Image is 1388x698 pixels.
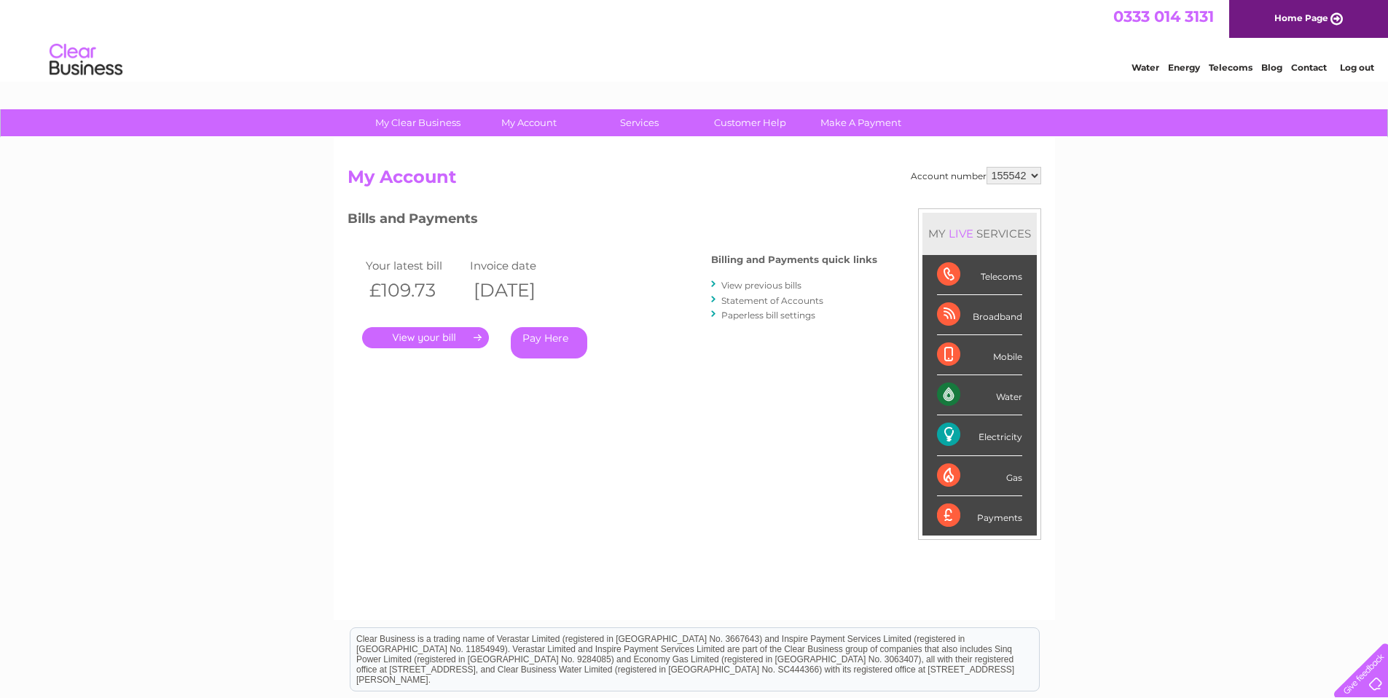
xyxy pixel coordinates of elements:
[690,109,810,136] a: Customer Help
[721,280,801,291] a: View previous bills
[466,275,571,305] th: [DATE]
[362,327,489,348] a: .
[1113,7,1214,26] a: 0333 014 3131
[348,208,877,234] h3: Bills and Payments
[49,38,123,82] img: logo.png
[362,275,467,305] th: £109.73
[358,109,478,136] a: My Clear Business
[468,109,589,136] a: My Account
[511,327,587,358] a: Pay Here
[1132,62,1159,73] a: Water
[922,213,1037,254] div: MY SERVICES
[1291,62,1327,73] a: Contact
[711,254,877,265] h4: Billing and Payments quick links
[1168,62,1200,73] a: Energy
[937,335,1022,375] div: Mobile
[937,375,1022,415] div: Water
[348,167,1041,195] h2: My Account
[937,255,1022,295] div: Telecoms
[466,256,571,275] td: Invoice date
[350,8,1039,71] div: Clear Business is a trading name of Verastar Limited (registered in [GEOGRAPHIC_DATA] No. 3667643...
[362,256,467,275] td: Your latest bill
[911,167,1041,184] div: Account number
[937,295,1022,335] div: Broadband
[937,456,1022,496] div: Gas
[579,109,699,136] a: Services
[1261,62,1282,73] a: Blog
[937,415,1022,455] div: Electricity
[937,496,1022,536] div: Payments
[1340,62,1374,73] a: Log out
[721,295,823,306] a: Statement of Accounts
[801,109,921,136] a: Make A Payment
[721,310,815,321] a: Paperless bill settings
[946,227,976,240] div: LIVE
[1209,62,1252,73] a: Telecoms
